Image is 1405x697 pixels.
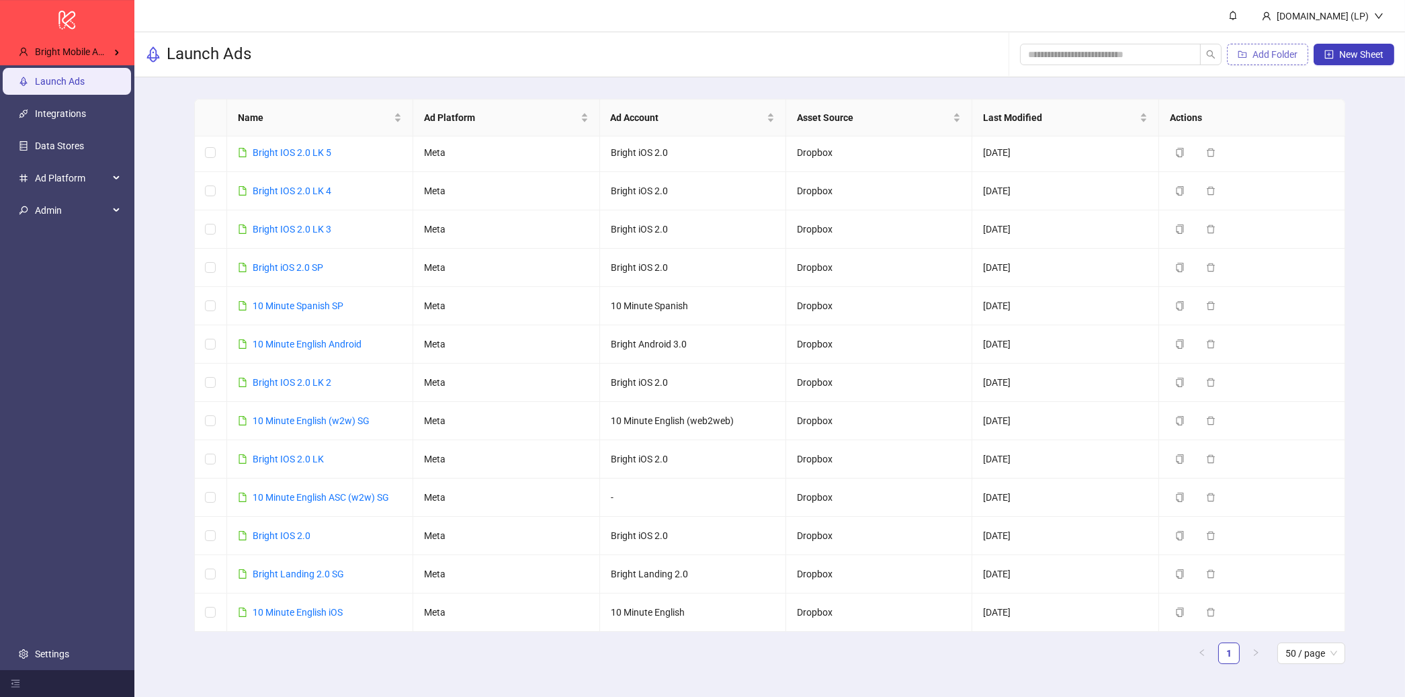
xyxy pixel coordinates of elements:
[983,110,1136,125] span: Last Modified
[786,249,972,287] td: Dropbox
[1206,50,1216,59] span: search
[253,454,324,464] a: Bright IOS 2.0 LK
[1175,148,1185,157] span: copy
[1175,339,1185,349] span: copy
[786,517,972,555] td: Dropbox
[1245,643,1267,664] button: right
[1206,569,1216,579] span: delete
[413,402,599,440] td: Meta
[1175,531,1185,540] span: copy
[786,287,972,325] td: Dropbox
[413,249,599,287] td: Meta
[1191,643,1213,664] button: left
[1175,569,1185,579] span: copy
[972,440,1158,479] td: [DATE]
[413,555,599,593] td: Meta
[600,172,786,210] td: Bright iOS 2.0
[19,47,28,56] span: user
[238,569,247,579] span: file
[35,197,109,224] span: Admin
[1324,50,1334,59] span: plus-square
[1262,11,1271,21] span: user
[1374,11,1383,21] span: down
[1206,608,1216,617] span: delete
[238,301,247,311] span: file
[972,210,1158,249] td: [DATE]
[1175,263,1185,272] span: copy
[1206,454,1216,464] span: delete
[972,402,1158,440] td: [DATE]
[1206,339,1216,349] span: delete
[1206,148,1216,157] span: delete
[253,300,343,311] a: 10 Minute Spanish SP
[1206,416,1216,425] span: delete
[413,134,599,172] td: Meta
[972,517,1158,555] td: [DATE]
[786,364,972,402] td: Dropbox
[1206,531,1216,540] span: delete
[238,416,247,425] span: file
[972,593,1158,632] td: [DATE]
[797,110,950,125] span: Asset Source
[238,224,247,234] span: file
[238,608,247,617] span: file
[972,364,1158,402] td: [DATE]
[600,249,786,287] td: Bright iOS 2.0
[227,99,413,136] th: Name
[1206,493,1216,502] span: delete
[1175,608,1185,617] span: copy
[600,210,786,249] td: Bright iOS 2.0
[786,479,972,517] td: Dropbox
[1191,643,1213,664] li: Previous Page
[972,99,1158,136] th: Last Modified
[972,134,1158,172] td: [DATE]
[35,165,109,192] span: Ad Platform
[238,148,247,157] span: file
[1175,186,1185,196] span: copy
[1206,186,1216,196] span: delete
[1228,11,1238,20] span: bell
[972,249,1158,287] td: [DATE]
[1206,224,1216,234] span: delete
[1219,643,1239,663] a: 1
[786,555,972,593] td: Dropbox
[600,440,786,479] td: Bright iOS 2.0
[253,147,331,158] a: Bright IOS 2.0 LK 5
[1175,493,1185,502] span: copy
[35,140,84,151] a: Data Stores
[253,530,310,541] a: Bright IOS 2.0
[1314,44,1394,65] button: New Sheet
[600,287,786,325] td: 10 Minute Spanish
[238,186,247,196] span: file
[972,479,1158,517] td: [DATE]
[253,492,389,503] a: 10 Minute English ASC (w2w) SG
[424,110,577,125] span: Ad Platform
[1227,44,1308,65] button: Add Folder
[1175,416,1185,425] span: copy
[413,99,599,136] th: Ad Platform
[600,364,786,402] td: Bright iOS 2.0
[238,339,247,349] span: file
[1245,643,1267,664] li: Next Page
[972,325,1158,364] td: [DATE]
[786,134,972,172] td: Dropbox
[238,454,247,464] span: file
[1277,643,1345,664] div: Page Size
[600,325,786,364] td: Bright Android 3.0
[413,364,599,402] td: Meta
[253,569,344,579] a: Bright Landing 2.0 SG
[1206,263,1216,272] span: delete
[1218,643,1240,664] li: 1
[413,517,599,555] td: Meta
[253,262,323,273] a: Bright iOS 2.0 SP
[1238,50,1247,59] span: folder-add
[600,517,786,555] td: Bright iOS 2.0
[35,108,86,119] a: Integrations
[413,172,599,210] td: Meta
[1175,454,1185,464] span: copy
[253,377,331,388] a: Bright IOS 2.0 LK 2
[413,479,599,517] td: Meta
[253,186,331,196] a: Bright IOS 2.0 LK 4
[19,206,28,215] span: key
[238,531,247,540] span: file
